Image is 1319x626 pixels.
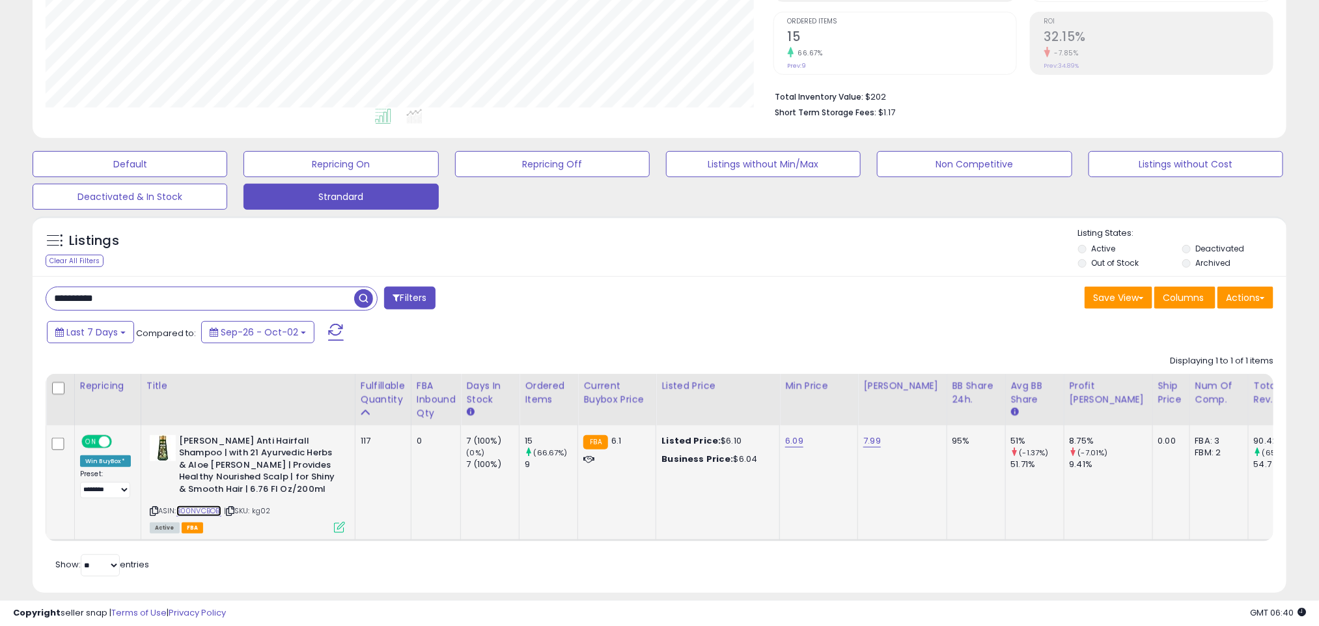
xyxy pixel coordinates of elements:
span: Show: entries [55,558,149,571]
b: [PERSON_NAME] Anti Hairfall Shampoo | with 21 Ayurvedic Herbs & Aloe [PERSON_NAME] | Provides Hea... [179,435,337,499]
span: Sep-26 - Oct-02 [221,326,298,339]
div: Preset: [80,470,131,498]
div: Ship Price [1158,379,1184,406]
div: seller snap | | [13,607,226,619]
span: $1.17 [879,106,896,119]
b: Listed Price: [661,434,721,447]
div: 54.7 [1254,459,1307,470]
div: Fulfillable Quantity [361,379,406,406]
small: Prev: 9 [788,62,807,70]
div: 7 (100%) [466,435,519,447]
small: (0%) [466,448,484,458]
label: Archived [1195,257,1230,268]
h2: 15 [788,29,1016,47]
a: 7.99 [863,434,881,448]
div: $6.10 [661,435,770,447]
button: Repricing Off [455,151,650,177]
span: ROI [1044,18,1273,25]
span: Last 7 Days [66,326,118,339]
button: Actions [1217,287,1273,309]
div: 51.71% [1011,459,1064,470]
span: 2025-10-10 06:40 GMT [1250,606,1306,619]
small: Days In Stock. [466,406,474,418]
div: Listed Price [661,379,774,393]
button: Repricing On [243,151,438,177]
label: Active [1092,243,1116,254]
div: 7 (100%) [466,459,519,470]
span: OFF [110,436,131,447]
button: Last 7 Days [47,321,134,343]
small: (66.67%) [534,448,568,458]
div: Profit [PERSON_NAME] [1070,379,1147,406]
div: ASIN: [150,435,345,532]
span: FBA [182,522,204,534]
span: Compared to: [136,327,196,339]
div: FBA inbound Qty [417,379,456,420]
div: Num of Comp. [1195,379,1243,406]
span: 6.1 [611,434,621,447]
div: Min Price [785,379,852,393]
div: 0.00 [1158,435,1180,447]
button: Sep-26 - Oct-02 [201,321,314,343]
button: Strandard [243,184,438,210]
button: Non Competitive [877,151,1072,177]
button: Filters [384,287,435,309]
b: Short Term Storage Fees: [775,107,877,118]
small: (65.3%) [1262,448,1291,458]
div: Repricing [80,379,135,393]
small: -7.85% [1050,48,1079,58]
span: | SKU: kg02 [224,505,271,516]
span: All listings currently available for purchase on Amazon [150,522,180,534]
h5: Listings [69,232,119,250]
div: Current Buybox Price [583,379,650,406]
div: BB Share 24h. [952,379,1000,406]
small: Avg BB Share. [1011,406,1019,418]
img: 41rS3GXtTKL._SL40_.jpg [150,435,176,461]
span: Ordered Items [788,18,1016,25]
div: Displaying 1 to 1 of 1 items [1170,355,1273,367]
div: Total Rev. [1254,379,1301,406]
label: Deactivated [1195,243,1244,254]
a: B00NVCBOBI [176,505,222,517]
small: FBA [583,435,607,449]
small: (-7.01%) [1078,448,1108,458]
div: 95% [952,435,995,447]
span: Columns [1163,291,1204,304]
div: Ordered Items [525,379,572,406]
button: Default [33,151,227,177]
div: 8.75% [1070,435,1152,447]
li: $202 [775,88,1264,104]
a: Terms of Use [111,606,167,619]
p: Listing States: [1078,227,1286,240]
small: (-1.37%) [1020,448,1049,458]
div: 51% [1011,435,1064,447]
div: Win BuyBox * [80,455,131,467]
div: 117 [361,435,401,447]
button: Save View [1085,287,1152,309]
div: 15 [525,435,577,447]
small: Prev: 34.89% [1044,62,1079,70]
div: FBA: 3 [1195,435,1238,447]
div: 0 [417,435,451,447]
a: Privacy Policy [169,606,226,619]
small: 66.67% [794,48,823,58]
div: FBM: 2 [1195,447,1238,459]
div: $6.04 [661,453,770,465]
button: Listings without Cost [1089,151,1283,177]
b: Total Inventory Value: [775,91,864,102]
div: 9.41% [1070,459,1152,470]
div: Clear All Filters [46,255,104,267]
b: Business Price: [661,453,733,465]
button: Listings without Min/Max [666,151,861,177]
h2: 32.15% [1044,29,1273,47]
button: Deactivated & In Stock [33,184,227,210]
button: Columns [1154,287,1215,309]
label: Out of Stock [1092,257,1139,268]
a: 6.09 [785,434,803,448]
div: 90.42 [1254,435,1307,447]
div: Title [146,379,350,393]
div: Avg BB Share [1011,379,1059,406]
div: Days In Stock [466,379,514,406]
strong: Copyright [13,606,61,619]
span: ON [83,436,99,447]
